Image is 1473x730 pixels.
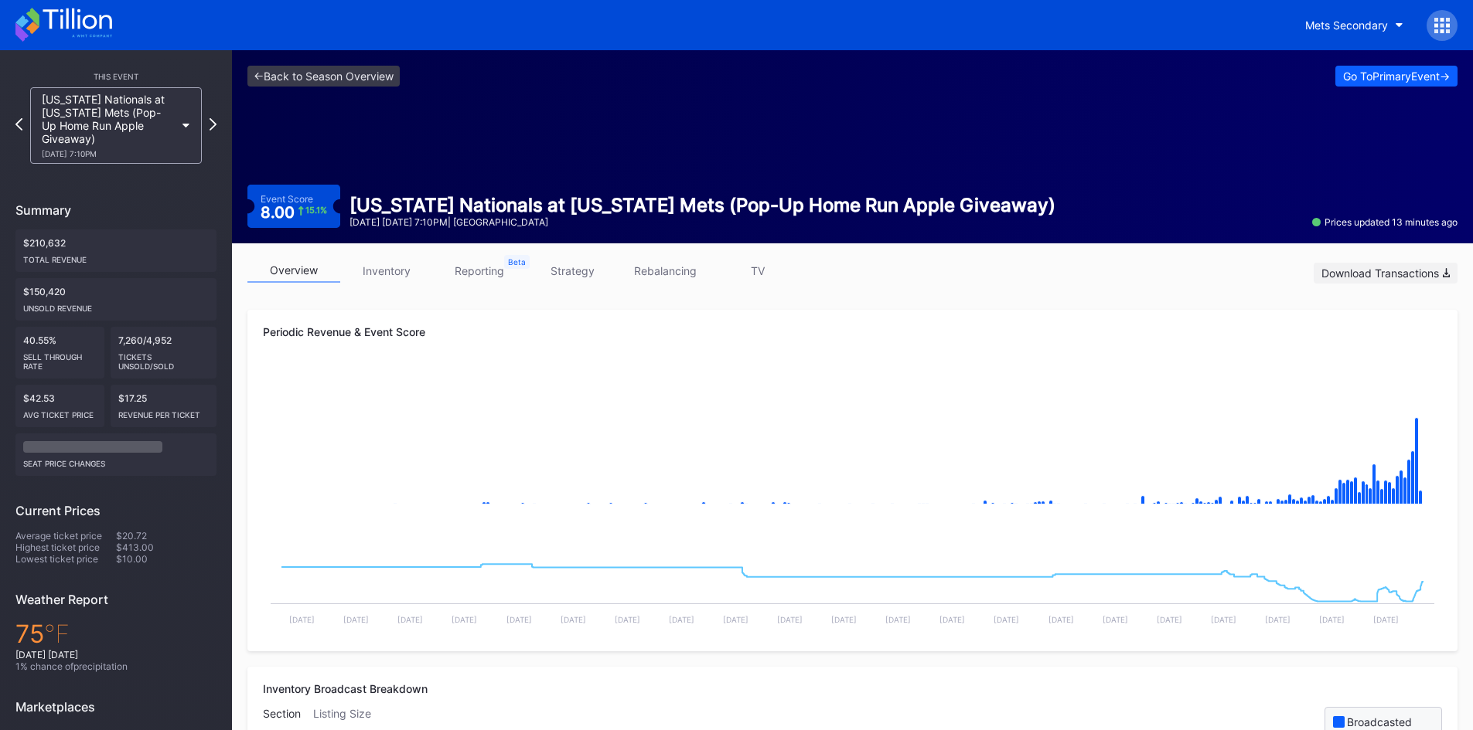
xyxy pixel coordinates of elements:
[994,615,1019,624] text: [DATE]
[452,615,477,624] text: [DATE]
[44,619,70,649] span: ℉
[723,615,748,624] text: [DATE]
[433,259,526,283] a: reporting
[885,615,911,624] text: [DATE]
[23,453,209,468] div: seat price changes
[619,259,711,283] a: rebalancing
[15,72,217,81] div: This Event
[1048,615,1074,624] text: [DATE]
[261,193,313,205] div: Event Score
[289,615,315,624] text: [DATE]
[15,530,116,542] div: Average ticket price
[15,385,104,427] div: $42.53
[15,542,116,553] div: Highest ticket price
[1335,66,1458,87] button: Go ToPrimaryEvent->
[1265,615,1291,624] text: [DATE]
[340,259,433,283] a: inventory
[118,346,210,371] div: Tickets Unsold/Sold
[263,520,1442,636] svg: Chart title
[397,615,423,624] text: [DATE]
[15,202,217,218] div: Summary
[23,404,97,419] div: Avg ticket price
[15,660,217,672] div: 1 % chance of precipitation
[15,619,217,649] div: 75
[15,503,217,518] div: Current Prices
[263,365,1442,520] svg: Chart title
[1343,70,1450,83] div: Go To Primary Event ->
[23,297,209,313] div: Unsold Revenue
[15,327,104,379] div: 40.55%
[561,615,586,624] text: [DATE]
[23,249,209,264] div: Total Revenue
[263,325,1442,338] div: Periodic Revenue & Event Score
[118,404,210,419] div: Revenue per ticket
[15,553,116,565] div: Lowest ticket price
[23,346,97,371] div: Sell Through Rate
[15,278,217,321] div: $150,420
[777,615,803,624] text: [DATE]
[111,327,217,379] div: 7,260/4,952
[15,699,217,715] div: Marketplaces
[1312,216,1458,228] div: Prices updated 13 minutes ago
[42,93,175,158] div: [US_STATE] Nationals at [US_STATE] Mets (Pop-Up Home Run Apple Giveaway)
[939,615,965,624] text: [DATE]
[526,259,619,283] a: strategy
[263,682,1442,695] div: Inventory Broadcast Breakdown
[1314,263,1458,284] button: Download Transactions
[1321,267,1450,280] div: Download Transactions
[615,615,640,624] text: [DATE]
[506,615,532,624] text: [DATE]
[349,194,1055,216] div: [US_STATE] Nationals at [US_STATE] Mets (Pop-Up Home Run Apple Giveaway)
[669,615,694,624] text: [DATE]
[15,649,217,660] div: [DATE] [DATE]
[15,229,217,272] div: $210,632
[349,216,1055,228] div: [DATE] [DATE] 7:10PM | [GEOGRAPHIC_DATA]
[42,149,175,158] div: [DATE] 7:10PM
[711,259,804,283] a: TV
[116,542,217,553] div: $413.00
[15,592,217,607] div: Weather Report
[1211,615,1236,624] text: [DATE]
[1319,615,1345,624] text: [DATE]
[343,615,369,624] text: [DATE]
[116,530,217,542] div: $20.72
[305,206,327,215] div: 15.1 %
[1305,19,1388,32] div: Mets Secondary
[116,553,217,565] div: $10.00
[111,385,217,427] div: $17.25
[1157,615,1182,624] text: [DATE]
[1103,615,1128,624] text: [DATE]
[1294,11,1415,39] button: Mets Secondary
[1373,615,1399,624] text: [DATE]
[831,615,857,624] text: [DATE]
[247,259,340,283] a: overview
[261,205,327,220] div: 8.00
[247,66,400,87] a: <-Back to Season Overview
[1347,715,1412,728] div: Broadcasted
